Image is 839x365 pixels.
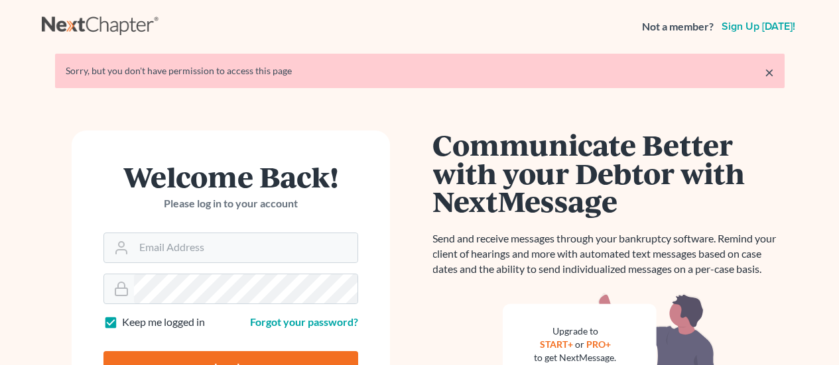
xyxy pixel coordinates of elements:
[134,233,357,262] input: Email Address
[122,315,205,330] label: Keep me logged in
[535,325,617,338] div: Upgrade to
[719,21,798,32] a: Sign up [DATE]!
[103,162,358,191] h1: Welcome Back!
[586,339,611,350] a: PRO+
[433,231,785,277] p: Send and receive messages through your bankruptcy software. Remind your client of hearings and mo...
[66,64,774,78] div: Sorry, but you don't have permission to access this page
[535,351,617,364] div: to get NextMessage.
[433,130,785,215] h1: Communicate Better with your Debtor with NextMessage
[642,19,714,34] strong: Not a member?
[250,315,358,328] a: Forgot your password?
[540,339,573,350] a: START+
[765,64,774,80] a: ×
[103,196,358,211] p: Please log in to your account
[575,339,584,350] span: or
